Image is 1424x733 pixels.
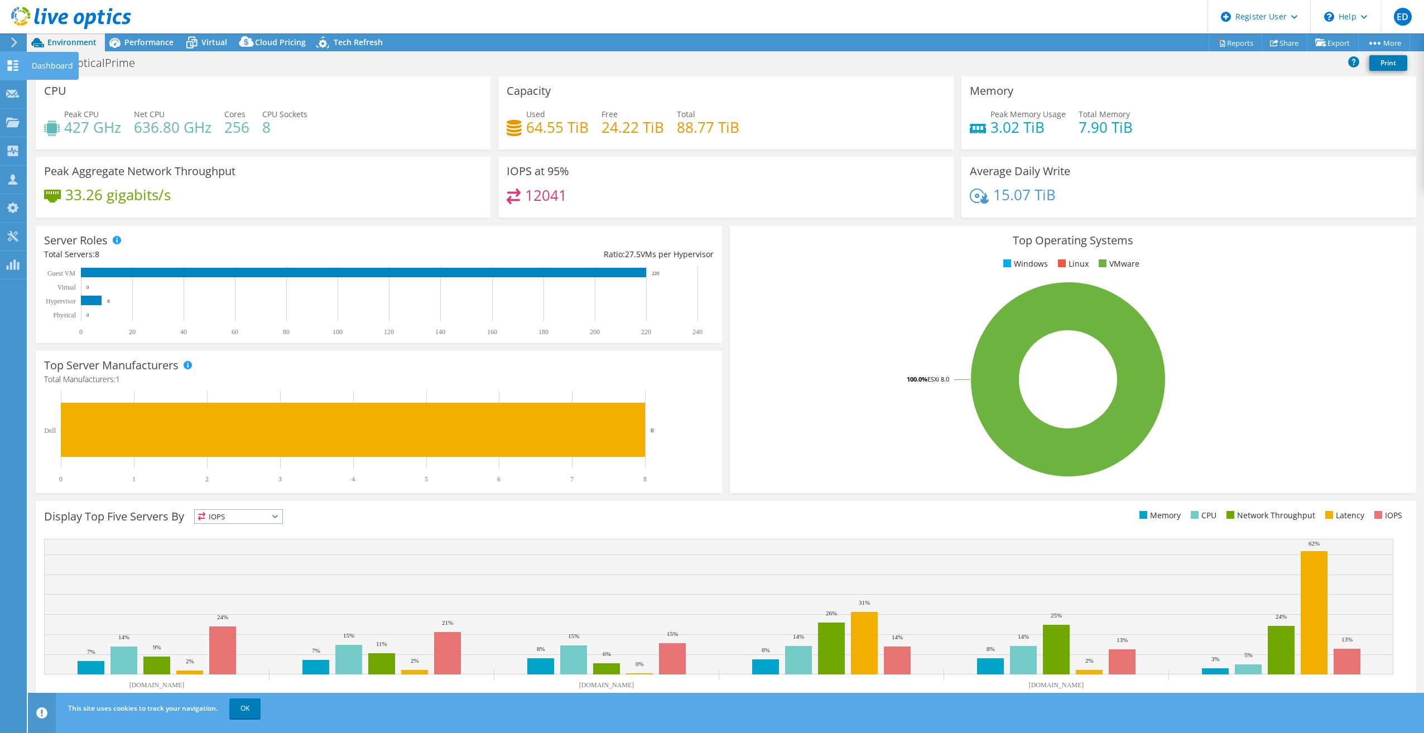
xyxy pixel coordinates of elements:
[526,121,589,133] h4: 64.55 TiB
[36,57,152,69] h1: JCCA_OpticalPrime
[57,283,76,291] text: Virtual
[1324,12,1334,22] svg: \n
[1018,633,1029,640] text: 14%
[927,375,949,383] tspan: ESXi 8.0
[651,427,654,433] text: 8
[1224,509,1315,522] li: Network Throughput
[1358,34,1410,51] a: More
[379,248,714,261] div: Ratio: VMs per Hypervisor
[538,328,549,336] text: 180
[1096,258,1139,270] li: VMware
[1322,509,1364,522] li: Latency
[1137,509,1181,522] li: Memory
[1372,509,1402,522] li: IOPS
[677,121,739,133] h4: 88.77 TiB
[636,660,644,667] text: 0%
[44,359,179,372] h3: Top Server Manufacturers
[134,121,211,133] h4: 636.80 GHz
[59,475,62,483] text: 0
[343,632,354,639] text: 15%
[987,645,995,652] text: 8%
[46,297,76,305] text: Hypervisor
[65,189,171,201] h4: 33.26 gigabits/s
[568,633,579,639] text: 15%
[68,703,218,713] span: This site uses cookies to track your navigation.
[129,328,136,336] text: 20
[1262,34,1307,51] a: Share
[44,427,56,435] text: Dell
[970,165,1070,177] h3: Average Daily Write
[1085,657,1094,664] text: 2%
[990,109,1066,119] span: Peak Memory Usage
[1079,109,1130,119] span: Total Memory
[859,599,870,606] text: 31%
[205,475,209,483] text: 2
[435,328,445,336] text: 140
[283,328,290,336] text: 80
[537,645,545,652] text: 8%
[643,475,647,483] text: 8
[334,37,383,47] span: Tech Refresh
[95,249,99,259] span: 8
[1308,540,1320,547] text: 62%
[570,475,574,483] text: 7
[86,312,89,318] text: 0
[525,189,567,201] h4: 12041
[793,633,804,640] text: 14%
[195,510,282,523] span: IOPS
[497,475,501,483] text: 6
[118,634,129,640] text: 14%
[1369,55,1407,71] a: Print
[153,644,161,650] text: 9%
[64,121,121,133] h4: 427 GHz
[667,630,678,637] text: 15%
[1307,34,1359,51] a: Export
[1209,34,1262,51] a: Reports
[507,85,551,97] h3: Capacity
[278,475,282,483] text: 3
[262,109,307,119] span: CPU Sockets
[411,657,419,664] text: 2%
[134,109,165,119] span: Net CPU
[44,85,66,97] h3: CPU
[1055,258,1089,270] li: Linux
[892,634,903,640] text: 14%
[1188,509,1216,522] li: CPU
[993,189,1056,201] h4: 15.07 TiB
[180,328,187,336] text: 40
[262,121,307,133] h4: 8
[107,298,110,304] text: 8
[590,328,600,336] text: 200
[602,121,664,133] h4: 24.22 TiB
[384,328,394,336] text: 120
[526,109,545,119] span: Used
[1051,612,1062,619] text: 25%
[224,121,249,133] h4: 256
[677,109,695,119] span: Total
[1000,258,1048,270] li: Windows
[86,284,89,290] text: 0
[333,328,343,336] text: 100
[487,328,497,336] text: 160
[1341,636,1353,643] text: 13%
[970,85,1013,97] h3: Memory
[907,375,927,383] tspan: 100.0%
[47,269,75,277] text: Guest VM
[990,121,1066,133] h4: 3.02 TiB
[217,614,228,620] text: 24%
[602,109,618,119] span: Free
[1211,655,1220,662] text: 3%
[826,610,837,616] text: 26%
[376,640,387,647] text: 11%
[738,234,1408,247] h3: Top Operating Systems
[116,374,120,384] span: 1
[64,109,99,119] span: Peak CPU
[132,475,136,483] text: 1
[692,328,703,336] text: 240
[47,37,97,47] span: Environment
[312,647,320,654] text: 7%
[1244,652,1253,658] text: 5%
[129,681,185,689] text: [DOMAIN_NAME]
[44,165,235,177] h3: Peak Aggregate Network Throughput
[1394,8,1412,26] span: ED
